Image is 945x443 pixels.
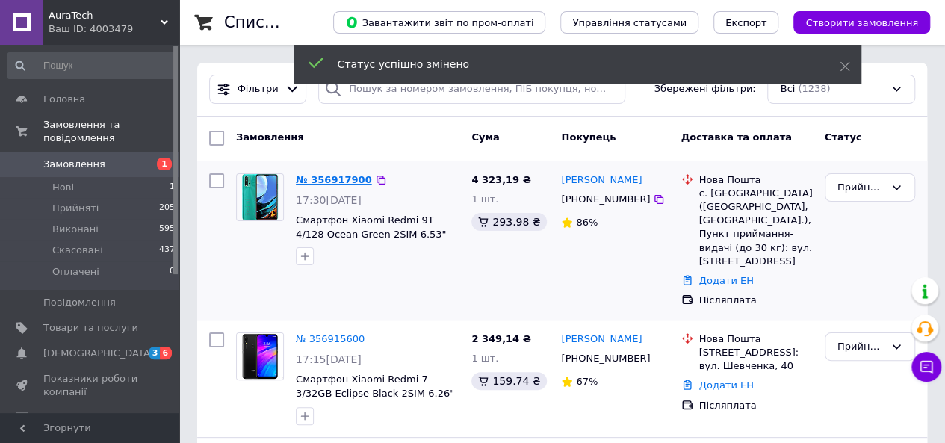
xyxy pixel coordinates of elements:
[345,16,533,29] span: Завантажити звіт по пром-оплаті
[333,11,545,34] button: Завантажити звіт по пром-оплаті
[572,17,687,28] span: Управління статусами
[576,376,598,387] span: 67%
[837,339,884,355] div: Прийнято
[238,82,279,96] span: Фільтри
[43,412,82,425] span: Відгуки
[471,213,546,231] div: 293.98 ₴
[318,75,625,104] input: Пошук за номером замовлення, ПІБ покупця, номером телефону, Email, номером накладної
[699,332,813,346] div: Нова Пошта
[159,202,175,215] span: 205
[43,118,179,145] span: Замовлення та повідомлення
[837,180,884,196] div: Прийнято
[558,349,653,368] div: [PHONE_NUMBER]
[561,173,642,188] a: [PERSON_NAME]
[296,374,454,427] a: Смартфон Xiaomi Redmi 7 3/32GB Eclipse Black 2SIM 6.26" IPS 1570x720 12 Мп + 2 Мп 4000 mAh
[170,265,175,279] span: 0
[471,372,546,390] div: 159.74 ₴
[224,13,376,31] h1: Список замовлень
[725,17,767,28] span: Експорт
[43,296,116,309] span: Повідомлення
[699,187,813,268] div: с. [GEOGRAPHIC_DATA] ([GEOGRAPHIC_DATA], [GEOGRAPHIC_DATA].), Пункт приймання-видачі (до 30 кг): ...
[237,333,283,380] img: Фото товару
[296,333,365,344] a: № 356915600
[43,321,138,335] span: Товари та послуги
[713,11,779,34] button: Експорт
[52,181,74,194] span: Нові
[780,82,795,96] span: Всі
[296,353,362,365] span: 17:15[DATE]
[49,22,179,36] div: Ваш ID: 4003479
[911,352,941,382] button: Чат з покупцем
[471,193,498,205] span: 1 шт.
[338,57,802,72] div: Статус успішно змінено
[242,174,278,220] img: Фото товару
[561,131,616,143] span: Покупець
[798,83,830,94] span: (1238)
[699,275,754,286] a: Додати ЕН
[170,181,175,194] span: 1
[236,131,303,143] span: Замовлення
[159,223,175,236] span: 595
[576,217,598,228] span: 86%
[699,380,754,391] a: Додати ЕН
[149,347,161,359] span: 3
[471,131,499,143] span: Cума
[7,52,176,79] input: Пошук
[699,399,813,412] div: Післяплата
[699,173,813,187] div: Нова Пошта
[236,173,284,221] a: Фото товару
[699,346,813,373] div: [STREET_ADDRESS]: вул. Шевченка, 40
[793,11,930,34] button: Створити замовлення
[561,332,642,347] a: [PERSON_NAME]
[805,17,918,28] span: Створити замовлення
[778,16,930,28] a: Створити замовлення
[160,347,172,359] span: 6
[159,244,175,257] span: 437
[825,131,862,143] span: Статус
[52,244,103,257] span: Скасовані
[471,353,498,364] span: 1 шт.
[157,158,172,170] span: 1
[296,194,362,206] span: 17:30[DATE]
[43,158,105,171] span: Замовлення
[296,214,446,253] a: Смартфон Xiaomi Redmi 9T 4/128 Ocean Green 2SIM 6.53" IPS 2340x1080 NFC 6000 mAh
[654,82,756,96] span: Збережені фільтри:
[681,131,792,143] span: Доставка та оплата
[236,332,284,380] a: Фото товару
[296,174,372,185] a: № 356917900
[471,333,530,344] span: 2 349,14 ₴
[52,202,99,215] span: Прийняті
[699,294,813,307] div: Післяплата
[43,347,154,360] span: [DEMOGRAPHIC_DATA]
[49,9,161,22] span: AuraTech
[471,174,530,185] span: 4 323,19 ₴
[43,93,85,106] span: Головна
[560,11,698,34] button: Управління статусами
[52,265,99,279] span: Оплачені
[43,372,138,399] span: Показники роботи компанії
[52,223,99,236] span: Виконані
[558,190,653,209] div: [PHONE_NUMBER]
